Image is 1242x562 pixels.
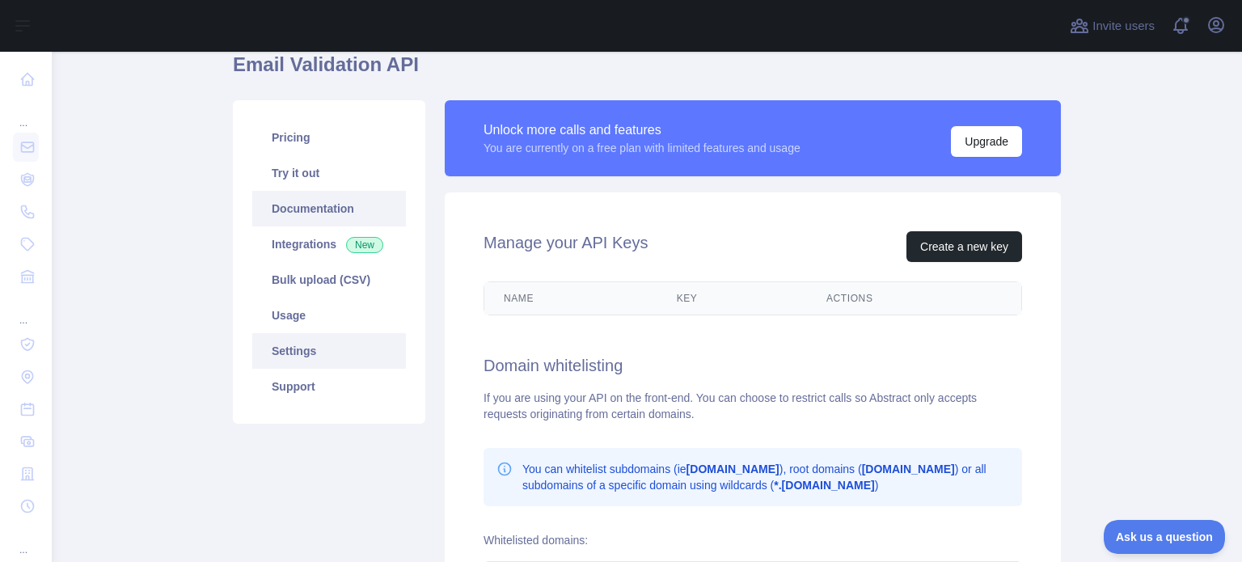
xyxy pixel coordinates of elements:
a: Try it out [252,155,406,191]
h2: Manage your API Keys [484,231,648,262]
iframe: Toggle Customer Support [1104,520,1226,554]
div: You are currently on a free plan with limited features and usage [484,140,801,156]
label: Whitelisted domains: [484,534,588,547]
button: Upgrade [951,126,1022,157]
a: Bulk upload (CSV) [252,262,406,298]
b: [DOMAIN_NAME] [862,463,955,475]
a: Documentation [252,191,406,226]
span: Invite users [1092,17,1155,36]
h2: Domain whitelisting [484,354,1022,377]
p: You can whitelist subdomains (ie ), root domains ( ) or all subdomains of a specific domain using... [522,461,1009,493]
div: If you are using your API on the front-end. You can choose to restrict calls so Abstract only acc... [484,390,1022,422]
th: Key [657,282,807,315]
div: Unlock more calls and features [484,120,801,140]
b: *.[DOMAIN_NAME] [774,479,874,492]
b: [DOMAIN_NAME] [686,463,779,475]
th: Actions [807,282,1021,315]
div: ... [13,97,39,129]
a: Pricing [252,120,406,155]
span: New [346,237,383,253]
h1: Email Validation API [233,52,1061,91]
a: Settings [252,333,406,369]
a: Support [252,369,406,404]
button: Create a new key [906,231,1022,262]
div: ... [13,524,39,556]
div: ... [13,294,39,327]
th: Name [484,282,657,315]
a: Usage [252,298,406,333]
button: Invite users [1067,13,1158,39]
a: Integrations New [252,226,406,262]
